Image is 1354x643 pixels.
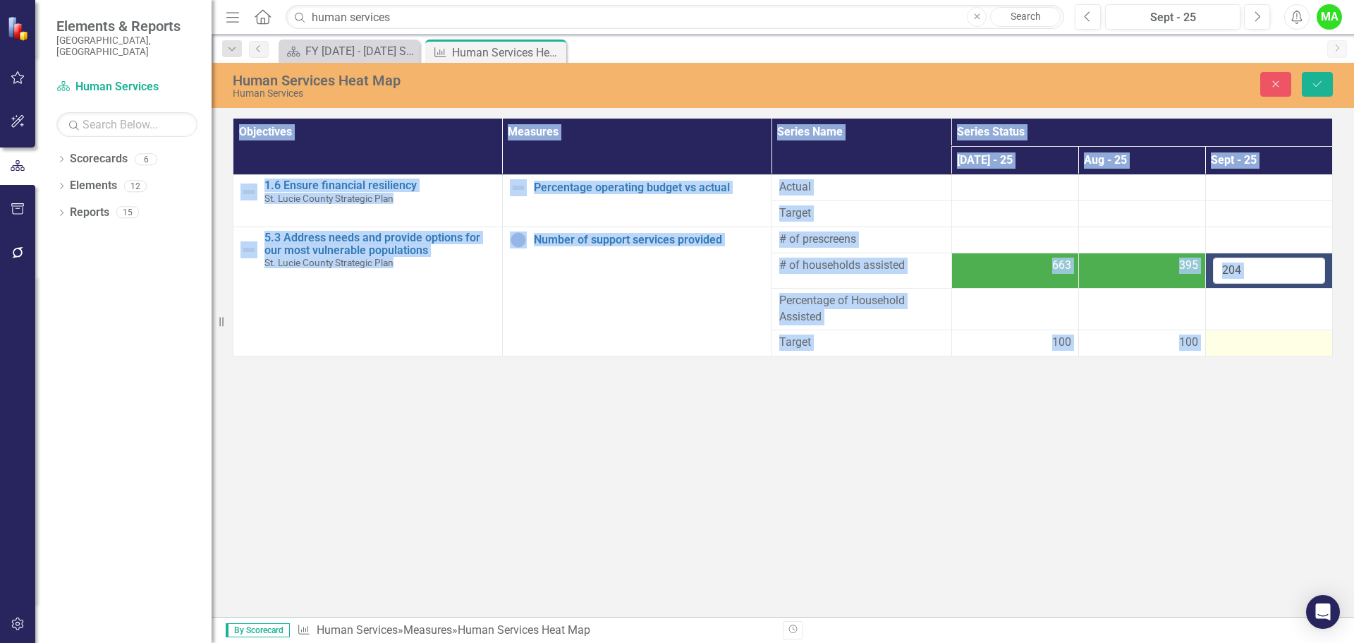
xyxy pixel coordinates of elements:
[233,88,850,99] div: Human Services
[452,44,563,61] div: Human Services Heat Map
[403,623,452,637] a: Measures
[534,234,764,246] a: Number of support services provided
[1110,9,1236,26] div: Sept - 25
[56,79,197,95] a: Human Services
[56,18,197,35] span: Elements & Reports
[779,335,944,351] span: Target
[779,205,944,222] span: Target
[282,42,416,60] a: FY [DATE] - [DATE] Strategic Plan
[135,153,157,165] div: 6
[1306,595,1340,629] div: Open Intercom Messenger
[990,7,1061,27] a: Search
[297,623,772,639] div: » »
[510,179,527,196] img: Not Defined
[226,623,290,637] span: By Scorecard
[56,35,197,58] small: [GEOGRAPHIC_DATA], [GEOGRAPHIC_DATA]
[779,179,944,196] span: Actual
[1179,258,1198,274] span: 395
[70,178,117,194] a: Elements
[70,205,109,221] a: Reports
[70,151,128,167] a: Scorecards
[286,5,1064,30] input: Search ClearPoint...
[264,179,495,192] a: 1.6 Ensure financial resiliency
[240,184,257,200] img: Not Defined
[779,258,944,274] span: # of households assisted
[305,42,416,60] div: FY [DATE] - [DATE] Strategic Plan
[116,207,139,219] div: 15
[510,232,527,248] img: No Information
[264,232,495,256] a: 5.3 Address needs and provide options for our most vulnerable populations
[264,193,394,204] span: St. Lucie County Strategic Plan
[1179,335,1198,351] span: 100
[124,180,147,192] div: 12
[264,257,394,268] span: St. Lucie County Strategic Plan
[458,623,590,637] div: Human Services Heat Map
[1317,4,1342,30] button: MA
[317,623,398,637] a: Human Services
[7,16,32,40] img: ClearPoint Strategy
[240,241,257,258] img: Not Defined
[1052,335,1071,351] span: 100
[1105,4,1240,30] button: Sept - 25
[779,232,944,248] span: # of prescreens
[1052,258,1071,274] span: 663
[56,112,197,137] input: Search Below...
[534,181,764,194] a: Percentage operating budget vs actual
[233,73,850,88] div: Human Services Heat Map
[779,293,944,325] span: Percentage of Household Assisted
